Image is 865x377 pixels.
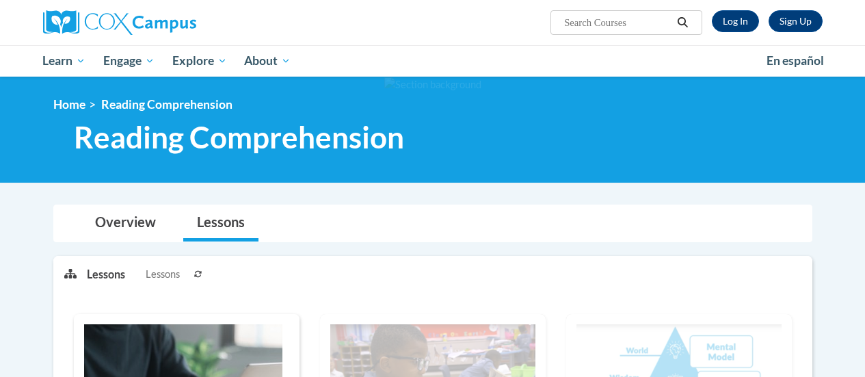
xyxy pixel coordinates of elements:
[235,45,300,77] a: About
[146,267,180,282] span: Lessons
[81,205,170,242] a: Overview
[34,45,95,77] a: Learn
[87,267,125,282] p: Lessons
[172,53,227,69] span: Explore
[712,10,759,32] a: Log In
[767,53,824,68] span: En español
[74,119,404,155] span: Reading Comprehension
[53,97,85,112] a: Home
[43,10,196,35] img: Cox Campus
[563,14,672,31] input: Search Courses
[163,45,236,77] a: Explore
[769,10,823,32] a: Register
[101,97,232,112] span: Reading Comprehension
[672,14,693,31] button: Search
[42,53,85,69] span: Learn
[244,53,291,69] span: About
[183,205,258,242] a: Lessons
[43,10,289,35] a: Cox Campus
[384,77,481,92] img: Section background
[103,53,155,69] span: Engage
[94,45,163,77] a: Engage
[758,47,833,75] a: En español
[33,45,833,77] div: Main menu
